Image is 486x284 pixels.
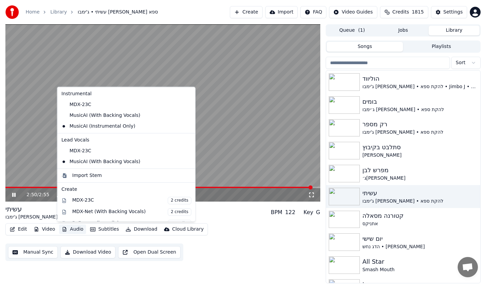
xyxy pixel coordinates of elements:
[458,257,478,277] div: Open chat
[358,27,365,34] span: ( 1 )
[27,191,37,198] span: 2:50
[327,42,403,52] button: Songs
[285,208,296,216] div: 122
[59,110,184,121] div: MusicAI (With Backing Vocals)
[362,106,478,113] div: ג׳ימבו [PERSON_NAME] • להקת ספא
[72,220,191,227] div: RoFormer (becruily)
[118,246,181,258] button: Open Dual Screen
[362,83,478,90] div: ג'ימבו [PERSON_NAME] • להקת ספא • Jimbo J • Spa Band
[7,225,30,234] button: Edit
[362,165,478,175] div: מפרש לבן
[59,88,194,99] div: Instrumental
[456,59,465,66] span: Sort
[59,99,184,110] div: MDX-23C
[265,6,298,18] button: Import
[5,204,86,214] div: עשיתי
[8,246,58,258] button: Manual Sync
[27,191,43,198] div: /
[78,9,158,16] span: עשיתי • ג'ימבו [PERSON_NAME] ספא
[59,121,184,131] div: MusicAI (Instrumental Only)
[362,175,478,182] div: ג׳[PERSON_NAME]
[362,152,478,159] div: [PERSON_NAME]
[271,208,282,216] div: BPM
[362,221,478,227] div: אתניקס
[72,208,191,215] div: MDX-Net (With Backing Vocals)
[50,9,67,16] a: Library
[362,129,478,136] div: ג'ימבו [PERSON_NAME] • להקת ספא
[59,156,184,167] div: MusicAI (With Backing Vocals)
[362,198,478,205] div: ג'ימבו [PERSON_NAME] • להקת ספא
[230,6,263,18] button: Create
[72,197,191,204] div: MDX-23C
[393,9,409,16] span: Credits
[362,120,478,129] div: רק מספר
[431,6,467,18] button: Settings
[26,9,158,16] nav: breadcrumb
[316,208,320,216] div: G
[362,97,478,106] div: בומים
[87,225,122,234] button: Subtitles
[443,9,463,16] div: Settings
[167,197,191,204] span: 2 credits
[167,220,191,227] span: 2 credits
[362,243,478,250] div: הדג נחש • [PERSON_NAME]
[5,214,86,221] div: ג'ימבו [PERSON_NAME] • להקת ספא
[362,211,478,221] div: קטורנה מסאלה
[380,6,428,18] button: Credits1815
[300,6,326,18] button: FAQ
[362,234,478,243] div: יום שישי
[329,6,377,18] button: Video Guides
[59,145,184,156] div: MDX-23C
[403,42,480,52] button: Playlists
[59,134,194,145] div: Lead Vocals
[5,5,19,19] img: youka
[172,226,204,233] div: Cloud Library
[327,26,378,35] button: Queue
[39,191,49,198] span: 2:55
[412,9,424,16] span: 1815
[362,188,478,198] div: עשיתי
[123,225,160,234] button: Download
[31,225,58,234] button: Video
[362,257,478,266] div: All Star
[167,208,191,215] span: 2 credits
[378,26,429,35] button: Jobs
[61,186,191,192] div: Create
[303,208,313,216] div: Key
[429,26,480,35] button: Library
[72,172,102,179] div: Import Stem
[362,266,478,273] div: Smash Mouth
[59,225,86,234] button: Audio
[362,143,478,152] div: סתלבט בקיבוץ
[26,9,39,16] a: Home
[362,74,478,83] div: הוליווד
[60,246,115,258] button: Download Video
